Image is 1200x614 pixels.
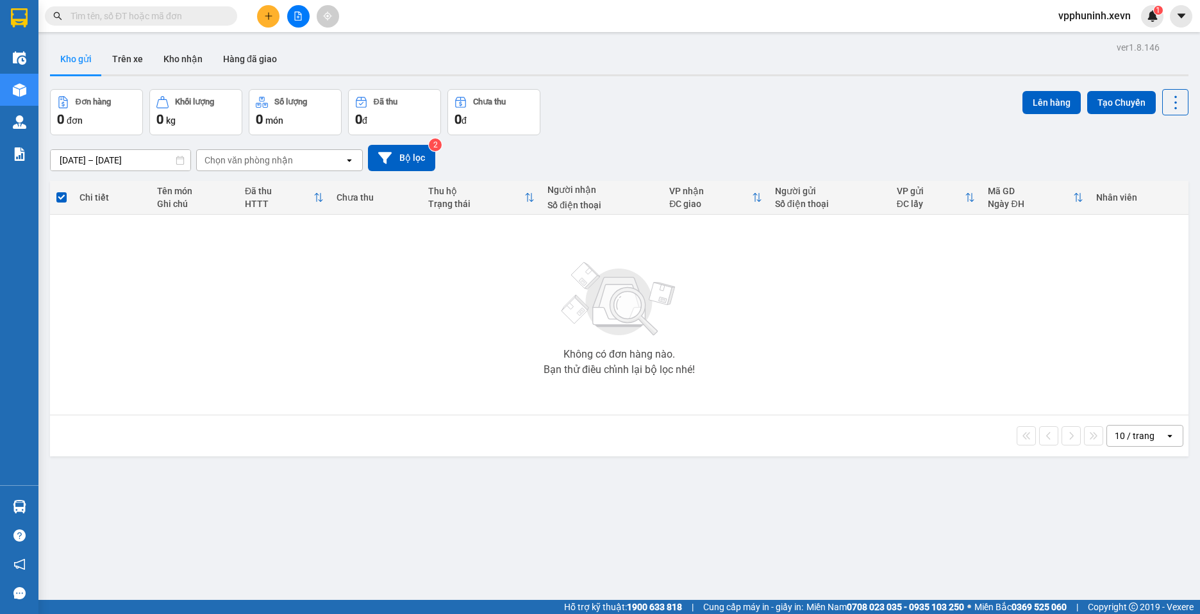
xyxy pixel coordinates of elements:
[1165,431,1175,441] svg: open
[890,181,982,215] th: Toggle SortBy
[897,199,965,209] div: ĐC lấy
[374,97,397,106] div: Đã thu
[50,89,143,135] button: Đơn hàng0đơn
[1176,10,1187,22] span: caret-down
[1154,6,1163,15] sup: 1
[429,138,442,151] sup: 2
[1147,10,1158,22] img: icon-new-feature
[175,97,214,106] div: Khối lượng
[981,181,1090,215] th: Toggle SortBy
[547,200,656,210] div: Số điện thoại
[213,44,287,74] button: Hàng đã giao
[265,115,283,126] span: món
[153,44,213,74] button: Kho nhận
[627,602,682,612] strong: 1900 633 818
[245,186,313,196] div: Đã thu
[847,602,964,612] strong: 0708 023 035 - 0935 103 250
[102,44,153,74] button: Trên xe
[256,112,263,127] span: 0
[563,349,675,360] div: Không có đơn hàng nào.
[564,600,682,614] span: Hỗ trợ kỹ thuật:
[1117,40,1160,54] div: ver 1.8.146
[967,604,971,610] span: ⚪️
[149,89,242,135] button: Khối lượng0kg
[692,600,694,614] span: |
[669,186,752,196] div: VP nhận
[473,97,506,106] div: Chưa thu
[547,185,656,195] div: Người nhận
[1048,8,1141,24] span: vpphuninh.xevn
[76,97,111,106] div: Đơn hàng
[13,558,26,570] span: notification
[422,181,542,215] th: Toggle SortBy
[1115,429,1154,442] div: 10 / trang
[1156,6,1160,15] span: 1
[1129,602,1138,611] span: copyright
[337,192,415,203] div: Chưa thu
[1087,91,1156,114] button: Tạo Chuyến
[806,600,964,614] span: Miền Nam
[11,8,28,28] img: logo-vxr
[462,115,467,126] span: đ
[988,199,1073,209] div: Ngày ĐH
[264,12,273,21] span: plus
[775,199,884,209] div: Số điện thoại
[897,186,965,196] div: VP gửi
[1076,600,1078,614] span: |
[1022,91,1081,114] button: Lên hàng
[1096,192,1182,203] div: Nhân viên
[368,145,435,171] button: Bộ lọc
[51,150,190,170] input: Select a date range.
[157,186,232,196] div: Tên món
[555,254,683,344] img: svg+xml;base64,PHN2ZyBjbGFzcz0ibGlzdC1wbHVnX19zdmciIHhtbG5zPSJodHRwOi8vd3d3LnczLm9yZy8yMDAwL3N2Zy...
[344,155,354,165] svg: open
[13,147,26,161] img: solution-icon
[454,112,462,127] span: 0
[544,365,695,375] div: Bạn thử điều chỉnh lại bộ lọc nhé!
[238,181,330,215] th: Toggle SortBy
[287,5,310,28] button: file-add
[156,112,163,127] span: 0
[57,112,64,127] span: 0
[204,154,293,167] div: Chọn văn phòng nhận
[257,5,279,28] button: plus
[355,112,362,127] span: 0
[53,12,62,21] span: search
[703,600,803,614] span: Cung cấp máy in - giấy in:
[79,192,144,203] div: Chi tiết
[1012,602,1067,612] strong: 0369 525 060
[775,186,884,196] div: Người gửi
[323,12,332,21] span: aim
[71,9,222,23] input: Tìm tên, số ĐT hoặc mã đơn
[13,115,26,129] img: warehouse-icon
[294,12,303,21] span: file-add
[166,115,176,126] span: kg
[13,51,26,65] img: warehouse-icon
[362,115,367,126] span: đ
[428,199,525,209] div: Trạng thái
[1170,5,1192,28] button: caret-down
[13,500,26,513] img: warehouse-icon
[348,89,441,135] button: Đã thu0đ
[447,89,540,135] button: Chưa thu0đ
[249,89,342,135] button: Số lượng0món
[13,529,26,542] span: question-circle
[67,115,83,126] span: đơn
[13,83,26,97] img: warehouse-icon
[669,199,752,209] div: ĐC giao
[274,97,307,106] div: Số lượng
[988,186,1073,196] div: Mã GD
[974,600,1067,614] span: Miền Bắc
[157,199,232,209] div: Ghi chú
[663,181,769,215] th: Toggle SortBy
[245,199,313,209] div: HTTT
[50,44,102,74] button: Kho gửi
[13,587,26,599] span: message
[317,5,339,28] button: aim
[428,186,525,196] div: Thu hộ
